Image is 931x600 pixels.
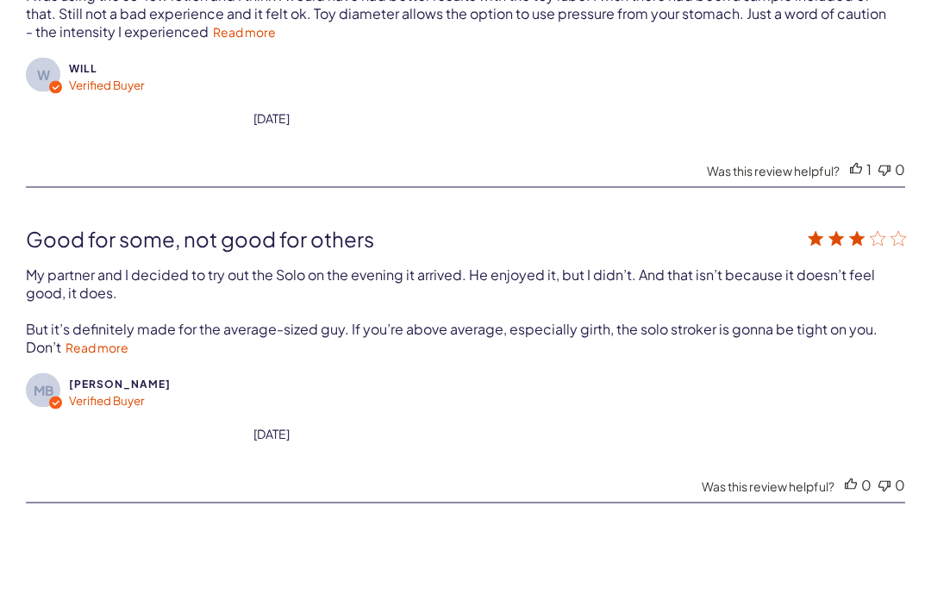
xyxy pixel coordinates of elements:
[253,426,290,441] div: date
[866,160,872,178] div: 1
[861,476,872,494] div: 0
[69,62,97,75] span: Will
[69,378,171,391] span: Michael B.
[69,393,145,408] span: Verified Buyer
[707,163,840,178] div: Was this review helpful?
[895,476,905,494] div: 0
[253,426,290,441] div: [DATE]
[37,66,51,83] text: W
[878,476,890,494] div: Vote down
[702,478,834,494] div: Was this review helpful?
[66,340,128,355] a: Read more
[895,160,905,178] div: 0
[253,110,290,126] div: date
[26,226,729,252] div: Good for some, not good for others
[213,24,276,40] a: Read more
[253,110,290,126] div: [DATE]
[34,382,53,398] text: MB
[845,476,857,494] div: Vote up
[69,78,145,92] span: Verified Buyer
[26,266,880,356] div: My partner and I decided to try out the Solo on the evening it arrived. He enjoyed it, but I didn...
[878,160,890,178] div: Vote down
[850,160,862,178] div: Vote up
